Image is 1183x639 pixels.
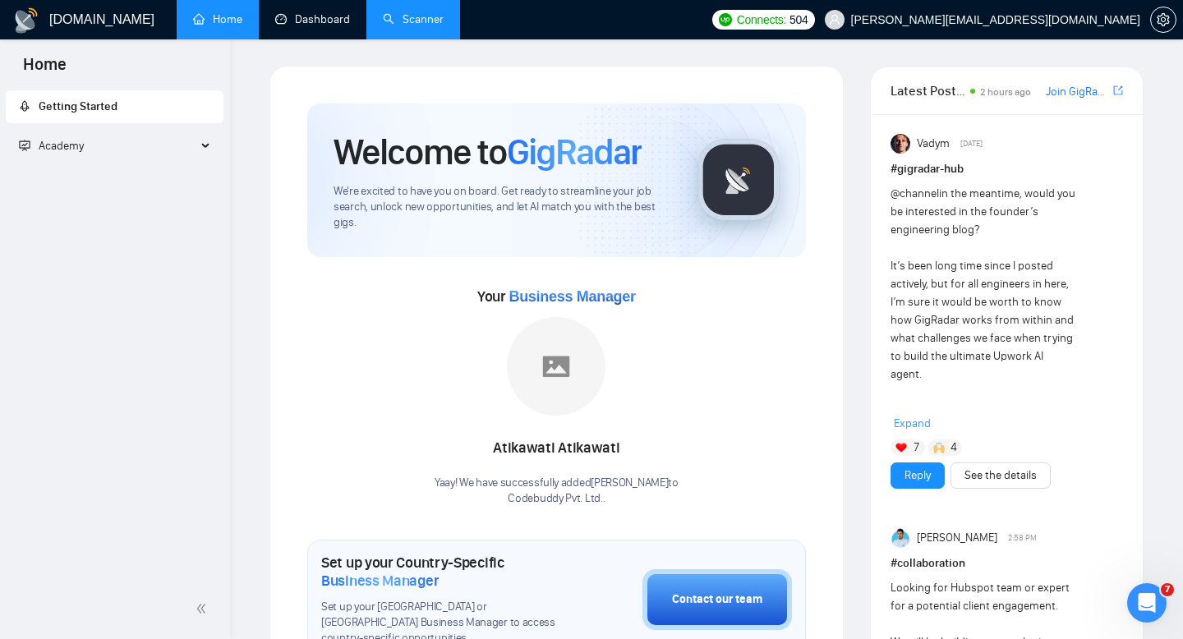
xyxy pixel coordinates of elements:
[39,99,117,113] span: Getting Started
[914,439,919,456] span: 7
[964,467,1037,485] a: See the details
[1161,583,1174,596] span: 7
[509,288,635,305] span: Business Manager
[1113,83,1123,99] a: export
[39,139,84,153] span: Academy
[321,572,439,590] span: Business Manager
[933,442,945,453] img: 🙌
[193,12,242,26] a: homeHome
[737,11,786,29] span: Connects:
[891,462,945,489] button: Reply
[435,434,679,462] div: Atikawati Atikawati
[1150,13,1176,26] a: setting
[435,476,679,507] div: Yaay! We have successfully added [PERSON_NAME] to
[891,80,965,101] span: Latest Posts from the GigRadar Community
[19,100,30,112] span: rocket
[1046,83,1110,101] a: Join GigRadar Slack Community
[980,86,1031,98] span: 2 hours ago
[507,317,605,416] img: placeholder.png
[829,14,840,25] span: user
[19,140,30,151] span: fund-projection-screen
[10,53,80,87] span: Home
[477,287,636,306] span: Your
[6,90,223,123] li: Getting Started
[383,12,444,26] a: searchScanner
[196,600,212,617] span: double-left
[719,13,732,26] img: upwork-logo.png
[435,491,679,507] p: Codebuddy Pvt. Ltd. .
[1008,531,1037,545] span: 2:58 PM
[19,139,84,153] span: Academy
[917,135,950,153] span: Vadym
[789,11,808,29] span: 504
[642,569,792,630] button: Contact our team
[672,591,762,609] div: Contact our team
[275,12,350,26] a: dashboardDashboard
[905,467,931,485] a: Reply
[894,416,931,430] span: Expand
[1113,84,1123,97] span: export
[960,136,983,151] span: [DATE]
[507,130,642,174] span: GigRadar
[1150,7,1176,33] button: setting
[1151,13,1176,26] span: setting
[951,439,957,456] span: 4
[1127,583,1167,623] iframe: Intercom live chat
[891,186,939,200] span: @channel
[321,554,560,590] h1: Set up your Country-Specific
[891,528,910,548] img: Bohdan Pyrih
[895,442,907,453] img: ❤️
[334,184,671,231] span: We're excited to have you on board. Get ready to streamline your job search, unlock new opportuni...
[334,130,642,174] h1: Welcome to
[891,554,1123,572] h1: # collaboration
[917,529,997,547] span: [PERSON_NAME]
[891,134,910,154] img: Vadym
[13,7,39,34] img: logo
[891,160,1123,178] h1: # gigradar-hub
[951,462,1051,489] button: See the details
[697,139,780,221] img: gigradar-logo.png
